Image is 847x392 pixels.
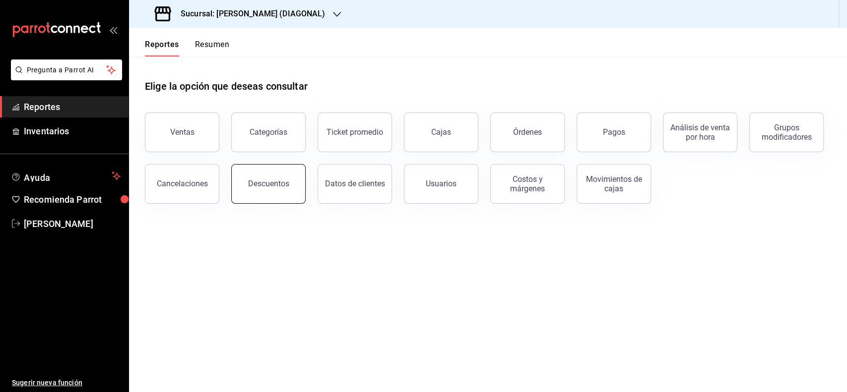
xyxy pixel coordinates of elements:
button: Pregunta a Parrot AI [11,59,122,80]
button: Datos de clientes [318,164,392,204]
div: Usuarios [426,179,456,188]
span: Ayuda [24,170,108,182]
div: Pagos [603,127,625,137]
button: Categorías [231,112,306,152]
div: Categorías [250,127,287,137]
div: Costos y márgenes [497,174,558,193]
span: [PERSON_NAME] [24,217,121,230]
button: Grupos modificadores [749,112,824,152]
h3: Sucursal: [PERSON_NAME] (DIAGONAL) [173,8,325,20]
span: Pregunta a Parrot AI [27,65,107,75]
div: Análisis de venta por hora [669,123,731,142]
button: Órdenes [490,112,565,152]
div: Grupos modificadores [756,123,817,142]
button: Reportes [145,40,179,56]
button: Usuarios [404,164,478,204]
div: Cancelaciones [157,179,208,188]
button: Ticket promedio [318,112,392,152]
span: Reportes [24,100,121,113]
a: Pregunta a Parrot AI [7,72,122,82]
button: Cajas [404,112,478,152]
div: Descuentos [248,179,289,188]
button: Costos y márgenes [490,164,565,204]
button: Análisis de venta por hora [663,112,737,152]
button: Ventas [145,112,219,152]
h1: Elige la opción que deseas consultar [145,79,308,94]
button: Cancelaciones [145,164,219,204]
button: Pagos [577,112,651,152]
span: Inventarios [24,124,121,138]
button: Descuentos [231,164,306,204]
div: Ticket promedio [326,127,383,137]
button: Movimientos de cajas [577,164,651,204]
div: Órdenes [513,127,542,137]
div: navigation tabs [145,40,229,56]
button: Resumen [195,40,229,56]
span: Sugerir nueva función [12,378,121,388]
div: Ventas [170,127,195,137]
div: Movimientos de cajas [583,174,645,193]
button: open_drawer_menu [109,26,117,34]
div: Cajas [431,127,451,137]
span: Recomienda Parrot [24,193,121,206]
div: Datos de clientes [325,179,385,188]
